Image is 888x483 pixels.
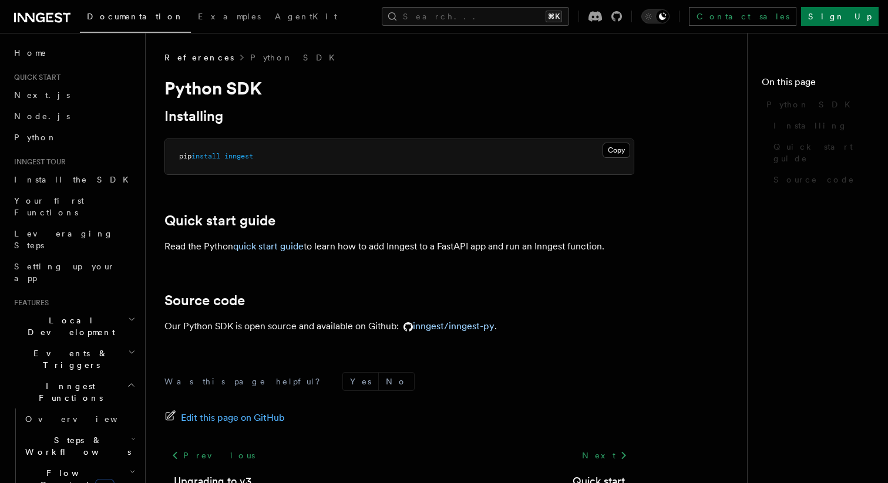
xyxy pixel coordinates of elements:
a: Python SDK [250,52,342,63]
p: Was this page helpful? [164,376,328,387]
p: Our Python SDK is open source and available on Github: . [164,318,634,335]
span: Installing [773,120,847,131]
span: Events & Triggers [9,347,128,371]
a: Your first Functions [9,190,138,223]
a: Next.js [9,85,138,106]
a: inngest/inngest-py [399,320,495,332]
a: quick start guide [233,241,304,252]
a: Source code [164,292,245,309]
h4: On this page [762,75,874,94]
a: Installing [769,115,874,136]
a: Documentation [80,4,191,33]
a: Contact sales [689,7,796,26]
a: Next [575,445,634,466]
a: Source code [769,169,874,190]
span: Source code [773,174,855,185]
span: Install the SDK [14,175,136,184]
span: Leveraging Steps [14,229,113,250]
h1: Python SDK [164,77,634,99]
a: Setting up your app [9,256,138,289]
span: Setting up your app [14,262,115,283]
span: Quick start guide [773,141,874,164]
a: Installing [164,108,223,124]
span: Documentation [87,12,184,21]
a: Quick start guide [164,212,275,229]
span: Inngest tour [9,157,66,167]
button: Inngest Functions [9,376,138,408]
button: Steps & Workflows [21,430,138,462]
a: Leveraging Steps [9,223,138,256]
span: Local Development [9,315,128,338]
a: Quick start guide [769,136,874,169]
a: Python SDK [762,94,874,115]
a: Node.js [9,106,138,127]
button: No [379,373,414,390]
span: inngest [224,152,253,160]
a: AgentKit [268,4,344,32]
button: Local Development [9,310,138,343]
a: Sign Up [801,7,879,26]
span: Overview [25,414,146,424]
span: install [191,152,220,160]
span: Node.js [14,112,70,121]
span: Python [14,133,57,142]
kbd: ⌘K [546,11,562,22]
span: Python SDK [766,99,857,110]
span: Edit this page on GitHub [181,410,285,426]
button: Events & Triggers [9,343,138,376]
span: References [164,52,234,63]
a: Previous [164,445,261,466]
p: Read the Python to learn how to add Inngest to a FastAPI app and run an Inngest function. [164,238,634,255]
span: Features [9,298,49,308]
button: Copy [603,143,630,158]
button: Yes [343,373,378,390]
span: pip [179,152,191,160]
span: Quick start [9,73,60,82]
a: Python [9,127,138,148]
span: Your first Functions [14,196,84,217]
a: Examples [191,4,268,32]
span: Examples [198,12,261,21]
a: Overview [21,408,138,430]
button: Search...⌘K [382,7,569,26]
span: Steps & Workflows [21,434,131,458]
span: Next.js [14,90,70,100]
a: Edit this page on GitHub [164,410,285,426]
span: Home [14,47,47,59]
span: AgentKit [275,12,337,21]
span: Inngest Functions [9,380,127,404]
button: Toggle dark mode [641,9,670,23]
a: Install the SDK [9,169,138,190]
a: Home [9,42,138,63]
